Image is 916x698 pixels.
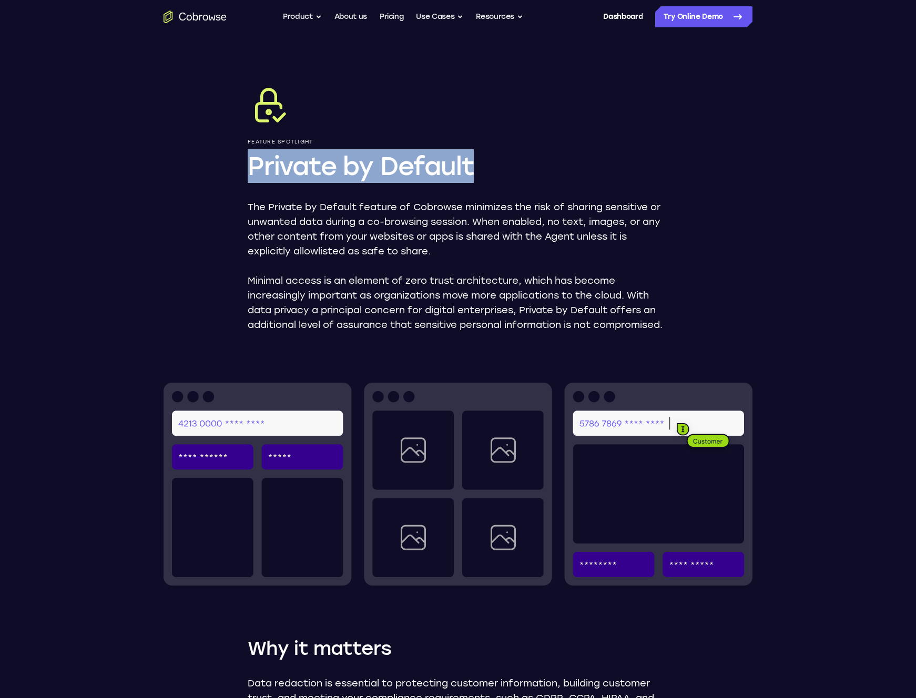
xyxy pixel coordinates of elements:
[248,149,668,183] h1: Private by Default
[164,11,227,23] a: Go to the home page
[248,273,668,332] p: Minimal access is an element of zero trust architecture, which has become increasingly important ...
[283,6,322,27] button: Product
[334,6,367,27] a: About us
[248,200,668,259] p: The Private by Default feature of Cobrowse minimizes the risk of sharing sensitive or unwanted da...
[603,6,643,27] a: Dashboard
[655,6,752,27] a: Try Online Demo
[248,636,668,661] h2: Why it matters
[248,84,290,126] img: Private by Default
[248,139,668,145] p: Feature Spotlight
[380,6,404,27] a: Pricing
[164,383,752,586] img: Window wireframes with cobrowse components
[416,6,463,27] button: Use Cases
[476,6,523,27] button: Resources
